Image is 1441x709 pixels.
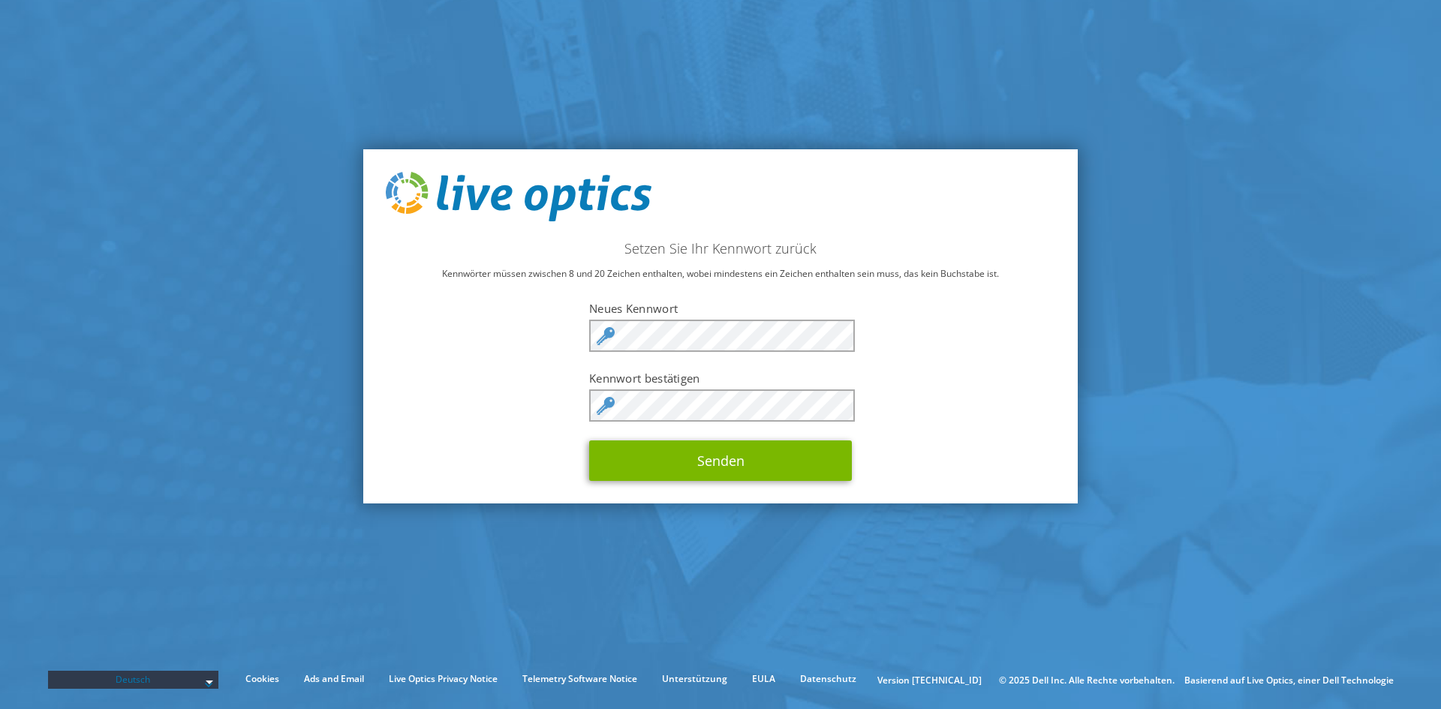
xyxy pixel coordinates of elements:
label: Neues Kennwort [589,301,852,316]
label: Kennwort bestätigen [589,371,852,386]
li: © 2025 Dell Inc. Alle Rechte vorbehalten. [991,672,1182,689]
a: Ads and Email [293,671,375,687]
a: Datenschutz [789,671,868,687]
img: live_optics_svg.svg [386,172,651,221]
a: Live Optics Privacy Notice [378,671,509,687]
li: Version [TECHNICAL_ID] [870,672,989,689]
a: Telemetry Software Notice [511,671,648,687]
a: Unterstützung [651,671,739,687]
p: Kennwörter müssen zwischen 8 und 20 Zeichen enthalten, wobei mindestens ein Zeichen enthalten sei... [386,266,1055,282]
li: Basierend auf Live Optics, einer Dell Technologie [1184,672,1394,689]
a: Cookies [234,671,290,687]
span: Deutsch [56,671,212,689]
button: Senden [589,440,852,481]
h2: Setzen Sie Ihr Kennwort zurück [386,240,1055,257]
a: EULA [741,671,787,687]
